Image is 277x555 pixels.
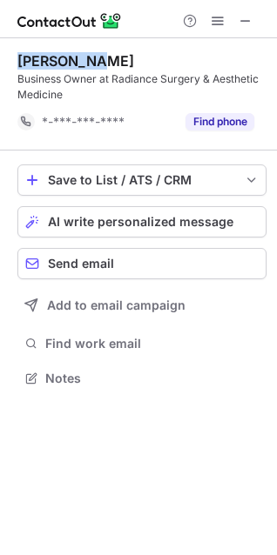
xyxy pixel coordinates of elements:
[48,173,236,187] div: Save to List / ATS / CRM
[17,10,122,31] img: ContactOut v5.3.10
[45,336,260,351] span: Find work email
[17,248,267,279] button: Send email
[48,215,233,229] span: AI write personalized message
[48,257,114,271] span: Send email
[186,113,254,130] button: Reveal Button
[17,71,267,103] div: Business Owner at Radiance Surgery & Aesthetic Medicine
[17,290,267,321] button: Add to email campaign
[17,52,134,70] div: [PERSON_NAME]
[47,298,186,312] span: Add to email campaign
[45,371,260,386] span: Notes
[17,331,267,356] button: Find work email
[17,164,267,196] button: save-profile-one-click
[17,366,267,391] button: Notes
[17,206,267,237] button: AI write personalized message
